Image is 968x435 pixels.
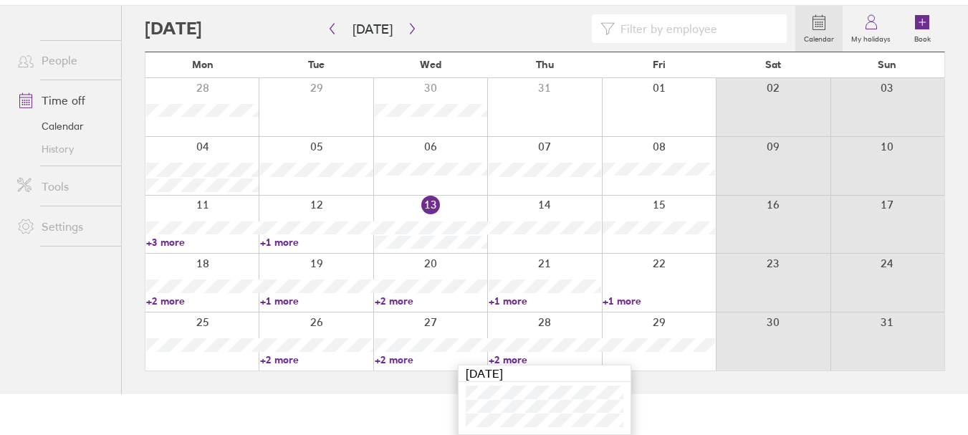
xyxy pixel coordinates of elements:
[603,295,715,307] a: +1 more
[795,6,843,52] a: Calendar
[260,295,373,307] a: +1 more
[843,31,899,44] label: My holidays
[146,295,259,307] a: +2 more
[765,59,781,70] span: Sat
[341,17,404,41] button: [DATE]
[6,138,121,161] a: History
[375,295,487,307] a: +2 more
[6,212,121,241] a: Settings
[6,46,121,75] a: People
[843,6,899,52] a: My holidays
[615,15,778,42] input: Filter by employee
[536,59,554,70] span: Thu
[795,31,843,44] label: Calendar
[260,353,373,366] a: +2 more
[375,353,487,366] a: +2 more
[260,236,373,249] a: +1 more
[489,353,601,366] a: +2 more
[489,295,601,307] a: +1 more
[899,6,945,52] a: Book
[192,59,214,70] span: Mon
[653,59,666,70] span: Fri
[6,86,121,115] a: Time off
[308,59,325,70] span: Tue
[6,172,121,201] a: Tools
[878,59,896,70] span: Sun
[906,31,939,44] label: Book
[459,365,631,382] div: [DATE]
[420,59,441,70] span: Wed
[6,115,121,138] a: Calendar
[146,236,259,249] a: +3 more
